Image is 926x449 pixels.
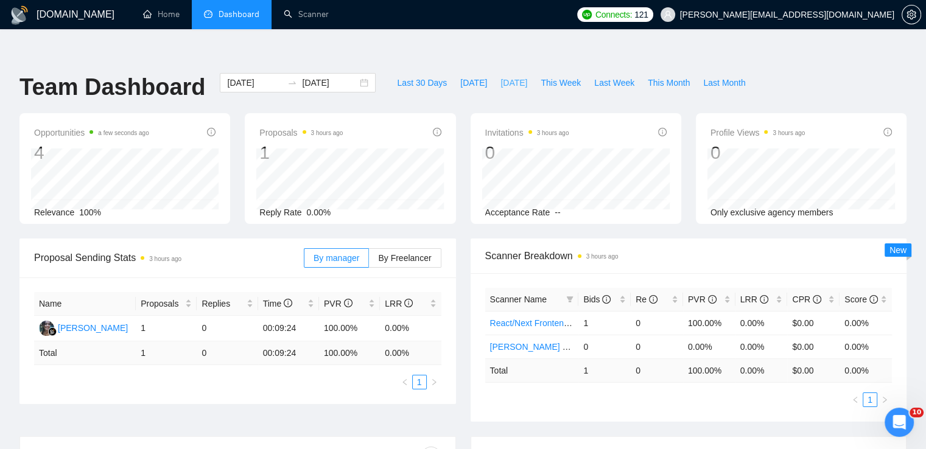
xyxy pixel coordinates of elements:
[773,130,805,136] time: 3 hours ago
[197,341,258,365] td: 0
[578,335,631,358] td: 0
[227,76,282,89] input: Start date
[34,141,149,164] div: 4
[10,5,29,25] img: logo
[840,311,892,335] td: 0.00%
[735,311,788,335] td: 0.00%
[683,311,735,335] td: 100.00%
[39,322,128,332] a: RS[PERSON_NAME]
[34,125,149,140] span: Opportunities
[34,207,74,217] span: Relevance
[398,375,412,389] button: left
[197,292,258,316] th: Replies
[582,10,592,19] img: upwork-logo.png
[566,296,573,303] span: filter
[760,295,768,304] span: info-circle
[631,358,683,382] td: 0
[848,392,863,407] li: Previous Page
[902,10,921,19] span: setting
[844,294,877,304] span: Score
[284,299,292,307] span: info-circle
[385,299,413,308] span: LRR
[79,207,101,217] span: 100%
[404,299,413,307] span: info-circle
[485,141,569,164] div: 0
[397,76,447,89] span: Last 30 Days
[792,294,821,304] span: CPR
[787,358,840,382] td: $ 0.00
[98,130,149,136] time: a few seconds ago
[307,207,331,217] span: 0.00%
[485,207,550,217] span: Acceptance Rate
[583,294,611,304] span: Bids
[302,76,357,89] input: End date
[658,128,667,136] span: info-circle
[430,378,438,386] span: right
[595,8,632,21] span: Connects:
[710,125,805,140] span: Profile Views
[380,316,441,341] td: 0.00%
[258,341,319,365] td: 00:09:24
[688,294,717,304] span: PVR
[631,335,683,358] td: 0
[485,125,569,140] span: Invitations
[648,76,690,89] span: This Month
[143,9,180,19] a: homeHome
[48,327,57,336] img: gigradar-bm.png
[683,335,735,358] td: 0.00%
[287,78,297,88] span: swap-right
[740,294,768,304] span: LRR
[202,297,244,310] span: Replies
[490,318,586,328] a: React/Next Frontend Dev
[136,341,197,365] td: 1
[259,141,343,164] div: 1
[378,253,431,263] span: By Freelancer
[319,341,380,365] td: 100.00 %
[427,375,441,389] button: right
[840,335,892,358] td: 0.00%
[649,295,658,304] span: info-circle
[259,207,301,217] span: Reply Rate
[311,130,343,136] time: 3 hours ago
[149,256,181,262] time: 3 hours ago
[848,392,863,407] button: left
[708,295,717,304] span: info-circle
[541,76,581,89] span: This Week
[902,5,921,24] button: setting
[204,10,212,18] span: dashboard
[787,335,840,358] td: $0.00
[703,76,745,89] span: Last Month
[207,128,216,136] span: info-circle
[877,392,892,407] li: Next Page
[889,245,907,255] span: New
[263,299,292,308] span: Time
[259,125,343,140] span: Proposals
[34,292,136,316] th: Name
[401,378,409,386] span: left
[564,290,576,308] span: filter
[710,141,805,164] div: 0
[641,73,696,92] button: This Month
[500,76,527,89] span: [DATE]
[696,73,752,92] button: Last Month
[413,375,426,389] a: 1
[380,341,441,365] td: 0.00 %
[344,299,353,307] span: info-circle
[537,130,569,136] time: 3 hours ago
[664,10,672,19] span: user
[433,128,441,136] span: info-circle
[460,76,487,89] span: [DATE]
[885,408,914,437] iframe: Intercom live chat
[287,78,297,88] span: to
[34,341,136,365] td: Total
[588,73,641,92] button: Last Week
[578,311,631,335] td: 1
[787,311,840,335] td: $0.00
[602,295,611,304] span: info-circle
[390,73,454,92] button: Last 30 Days
[863,393,877,406] a: 1
[284,9,329,19] a: searchScanner
[490,342,613,352] a: [PERSON_NAME] Development
[910,408,924,417] span: 10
